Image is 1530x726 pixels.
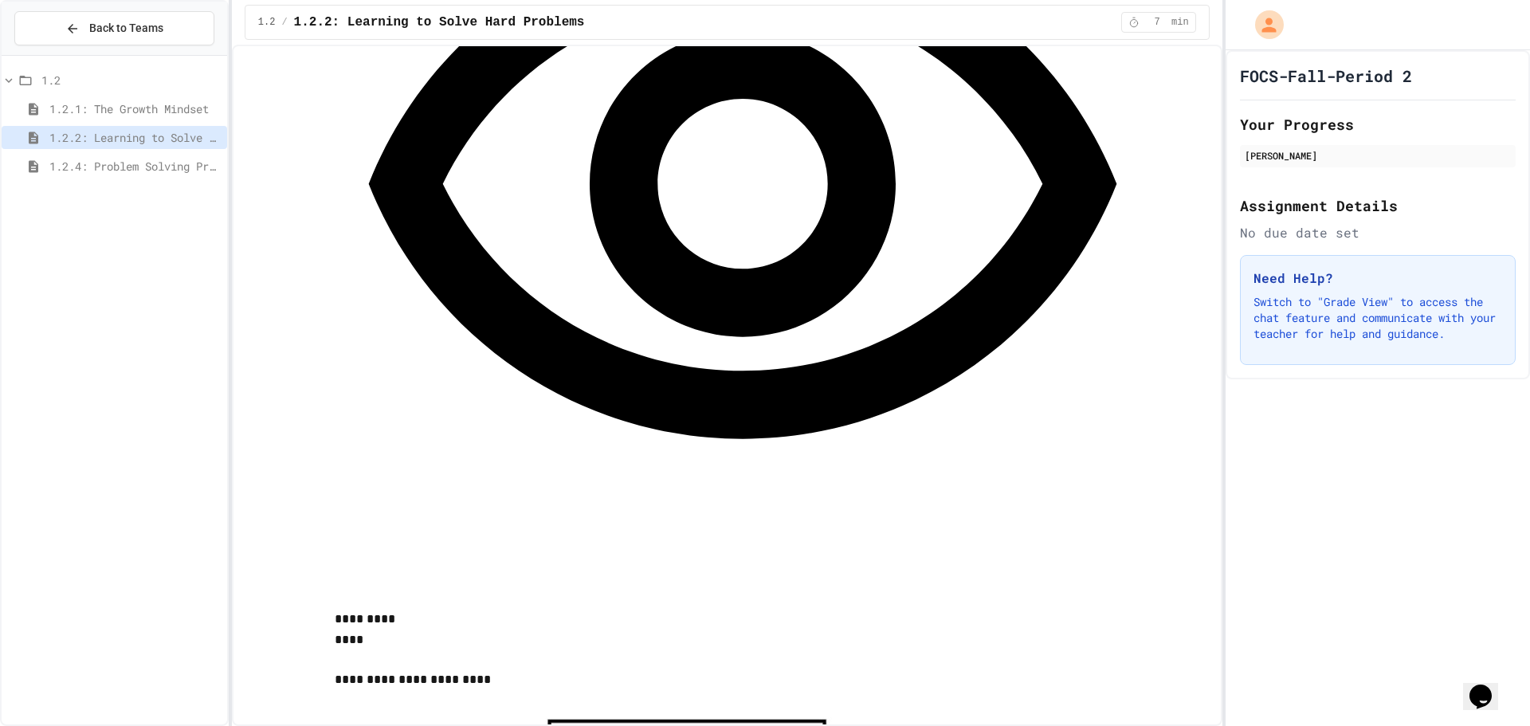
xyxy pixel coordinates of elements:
span: Back to Teams [89,20,163,37]
span: 1.2.2: Learning to Solve Hard Problems [294,13,585,32]
span: min [1171,16,1189,29]
span: 1.2.4: Problem Solving Practice [49,158,221,175]
p: Switch to "Grade View" to access the chat feature and communicate with your teacher for help and ... [1253,294,1502,342]
span: 1.2.1: The Growth Mindset [49,100,221,117]
h2: Assignment Details [1240,194,1516,217]
div: No due date set [1240,223,1516,242]
span: 1.2.2: Learning to Solve Hard Problems [49,129,221,146]
h3: Need Help? [1253,269,1502,288]
button: Back to Teams [14,11,214,45]
span: 1.2 [41,72,221,88]
span: 7 [1144,16,1170,29]
div: My Account [1238,6,1288,43]
div: [PERSON_NAME] [1245,148,1511,163]
span: / [281,16,287,29]
iframe: chat widget [1463,662,1514,710]
span: 1.2 [258,16,276,29]
h1: FOCS-Fall-Period 2 [1240,65,1412,87]
h2: Your Progress [1240,113,1516,135]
